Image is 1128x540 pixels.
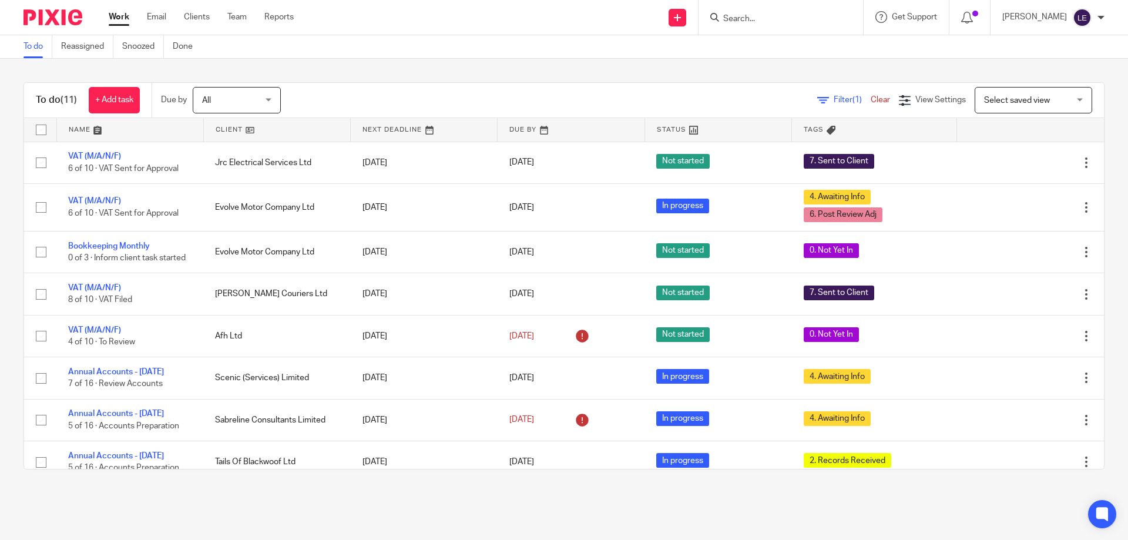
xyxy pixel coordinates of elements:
[509,374,534,382] span: [DATE]
[203,231,350,273] td: Evolve Motor Company Ltd
[871,96,890,104] a: Clear
[656,154,710,169] span: Not started
[656,286,710,300] span: Not started
[109,11,129,23] a: Work
[203,315,350,357] td: Afh Ltd
[68,326,121,334] a: VAT (M/A/N/F)
[351,315,498,357] td: [DATE]
[509,416,534,424] span: [DATE]
[68,422,179,430] span: 5 of 16 · Accounts Preparation
[1002,11,1067,23] p: [PERSON_NAME]
[68,242,150,250] a: Bookkeeping Monthly
[656,199,709,213] span: In progress
[804,126,824,133] span: Tags
[202,96,211,105] span: All
[89,87,140,113] a: + Add task
[147,11,166,23] a: Email
[68,284,121,292] a: VAT (M/A/N/F)
[804,190,871,204] span: 4. Awaiting Info
[804,327,859,342] span: 0. Not Yet In
[227,11,247,23] a: Team
[804,411,871,426] span: 4. Awaiting Info
[68,152,121,160] a: VAT (M/A/N/F)
[68,368,164,376] a: Annual Accounts - [DATE]
[351,399,498,441] td: [DATE]
[722,14,828,25] input: Search
[509,458,534,466] span: [DATE]
[68,410,164,418] a: Annual Accounts - [DATE]
[68,197,121,205] a: VAT (M/A/N/F)
[68,209,179,217] span: 6 of 10 · VAT Sent for Approval
[23,35,52,58] a: To do
[834,96,871,104] span: Filter
[203,142,350,183] td: Jrc Electrical Services Ltd
[61,35,113,58] a: Reassigned
[509,248,534,256] span: [DATE]
[852,96,862,104] span: (1)
[656,327,710,342] span: Not started
[351,357,498,399] td: [DATE]
[656,243,710,258] span: Not started
[68,380,163,388] span: 7 of 16 · Review Accounts
[804,243,859,258] span: 0. Not Yet In
[804,286,874,300] span: 7. Sent to Client
[68,452,164,460] a: Annual Accounts - [DATE]
[68,254,186,262] span: 0 of 3 · Inform client task started
[804,154,874,169] span: 7. Sent to Client
[509,332,534,340] span: [DATE]
[351,183,498,231] td: [DATE]
[203,357,350,399] td: Scenic (Services) Limited
[61,95,77,105] span: (11)
[68,338,135,346] span: 4 of 10 · To Review
[68,296,132,304] span: 8 of 10 · VAT Filed
[122,35,164,58] a: Snoozed
[203,183,350,231] td: Evolve Motor Company Ltd
[656,453,709,468] span: In progress
[23,9,82,25] img: Pixie
[184,11,210,23] a: Clients
[915,96,966,104] span: View Settings
[203,441,350,483] td: Tails Of Blackwoof Ltd
[804,369,871,384] span: 4. Awaiting Info
[1073,8,1092,27] img: svg%3E
[173,35,202,58] a: Done
[351,231,498,273] td: [DATE]
[656,411,709,426] span: In progress
[161,94,187,106] p: Due by
[509,159,534,167] span: [DATE]
[509,203,534,212] span: [DATE]
[203,273,350,315] td: [PERSON_NAME] Couriers Ltd
[68,165,179,173] span: 6 of 10 · VAT Sent for Approval
[984,96,1050,105] span: Select saved view
[351,142,498,183] td: [DATE]
[509,290,534,298] span: [DATE]
[804,207,882,222] span: 6. Post Review Adj
[203,399,350,441] td: Sabreline Consultants Limited
[656,369,709,384] span: In progress
[892,13,937,21] span: Get Support
[351,441,498,483] td: [DATE]
[804,453,891,468] span: 2. Records Received
[68,464,179,472] span: 5 of 16 · Accounts Preparation
[351,273,498,315] td: [DATE]
[264,11,294,23] a: Reports
[36,94,77,106] h1: To do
